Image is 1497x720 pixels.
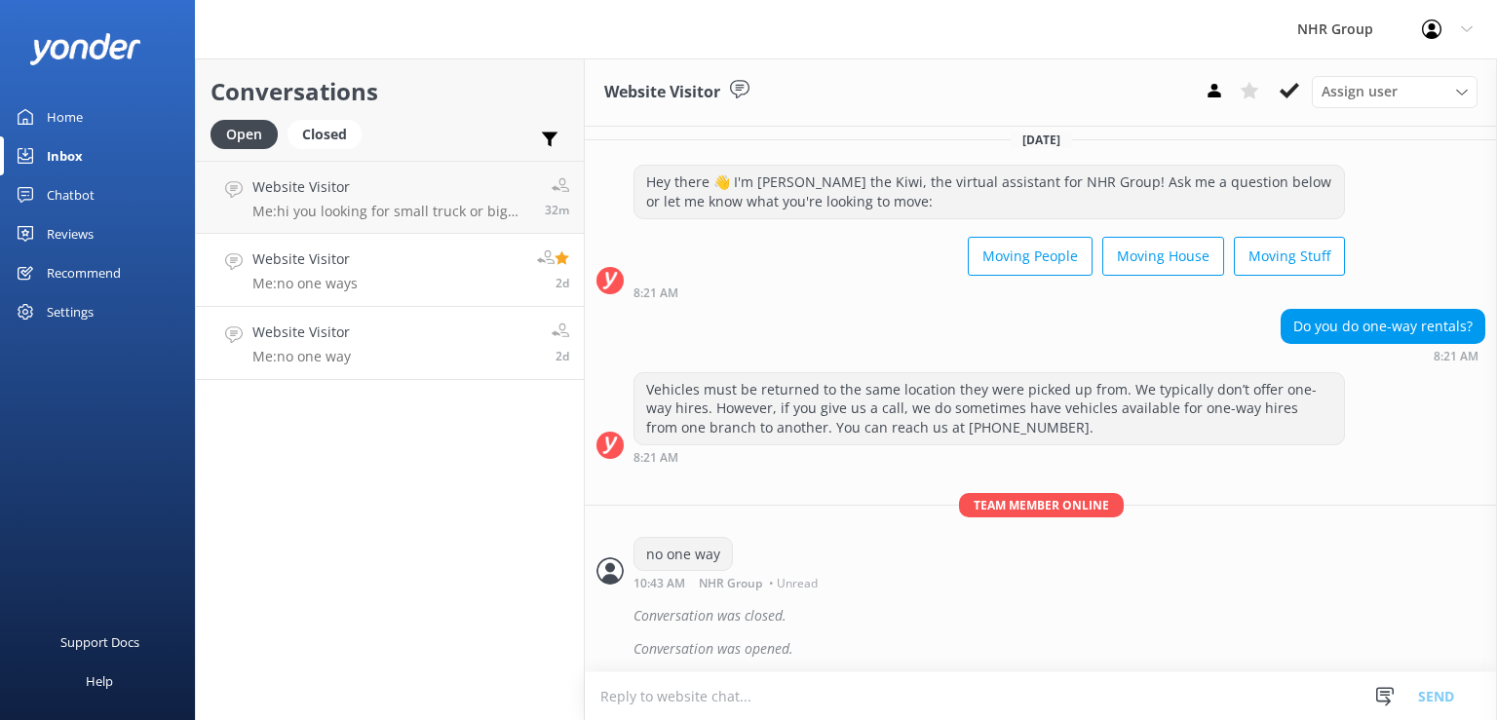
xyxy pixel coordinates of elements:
[968,237,1093,276] button: Moving People
[633,452,678,464] strong: 8:21 AM
[252,203,530,220] p: Me: hi you looking for small truck or big one.+
[596,599,1485,632] div: 2025-09-12T02:36:03.498
[545,202,569,218] span: Sep 15 2025 08:43am (UTC +12:00) Pacific/Auckland
[211,120,278,149] div: Open
[196,307,584,380] a: Website VisitorMe:no one way2d
[47,292,94,331] div: Settings
[252,348,351,365] p: Me: no one way
[633,632,1485,665] div: Conversation was opened.
[211,73,569,110] h2: Conversations
[633,450,1345,464] div: Sep 12 2025 08:21am (UTC +12:00) Pacific/Auckland
[47,97,83,136] div: Home
[1234,237,1345,276] button: Moving Stuff
[1322,81,1398,102] span: Assign user
[633,285,1345,299] div: Sep 12 2025 08:21am (UTC +12:00) Pacific/Auckland
[252,275,358,292] p: Me: no one ways
[47,253,121,292] div: Recommend
[196,161,584,234] a: Website VisitorMe:hi you looking for small truck or big one.+32m
[959,493,1124,517] span: Team member online
[1102,237,1224,276] button: Moving House
[29,33,141,65] img: yonder-white-logo.png
[634,166,1344,217] div: Hey there 👋 I'm [PERSON_NAME] the Kiwi, the virtual assistant for NHR Group! Ask me a question be...
[47,175,95,214] div: Chatbot
[1312,76,1478,107] div: Assign User
[196,234,584,307] a: Website VisitorMe:no one ways2d
[633,578,685,589] strong: 10:43 AM
[288,120,362,149] div: Closed
[633,599,1485,632] div: Conversation was closed.
[604,80,720,105] h3: Website Visitor
[699,578,762,589] span: NHR Group
[252,176,530,198] h4: Website Visitor
[1281,349,1485,362] div: Sep 12 2025 08:21am (UTC +12:00) Pacific/Auckland
[1011,132,1072,148] span: [DATE]
[634,373,1344,444] div: Vehicles must be returned to the same location they were picked up from. We typically don’t offer...
[211,123,288,144] a: Open
[596,632,1485,665] div: 2025-09-12T02:36:21.782
[288,123,371,144] a: Closed
[769,578,818,589] span: • Unread
[47,214,94,253] div: Reviews
[47,136,83,175] div: Inbox
[633,287,678,299] strong: 8:21 AM
[556,348,569,364] span: Sep 12 2025 10:43am (UTC +12:00) Pacific/Auckland
[60,623,139,662] div: Support Docs
[634,538,732,571] div: no one way
[556,275,569,291] span: Sep 12 2025 10:44am (UTC +12:00) Pacific/Auckland
[252,322,351,343] h4: Website Visitor
[633,576,823,589] div: Sep 12 2025 10:43am (UTC +12:00) Pacific/Auckland
[1434,351,1478,362] strong: 8:21 AM
[1282,310,1484,343] div: Do you do one-way rentals?
[86,662,113,701] div: Help
[252,248,358,270] h4: Website Visitor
